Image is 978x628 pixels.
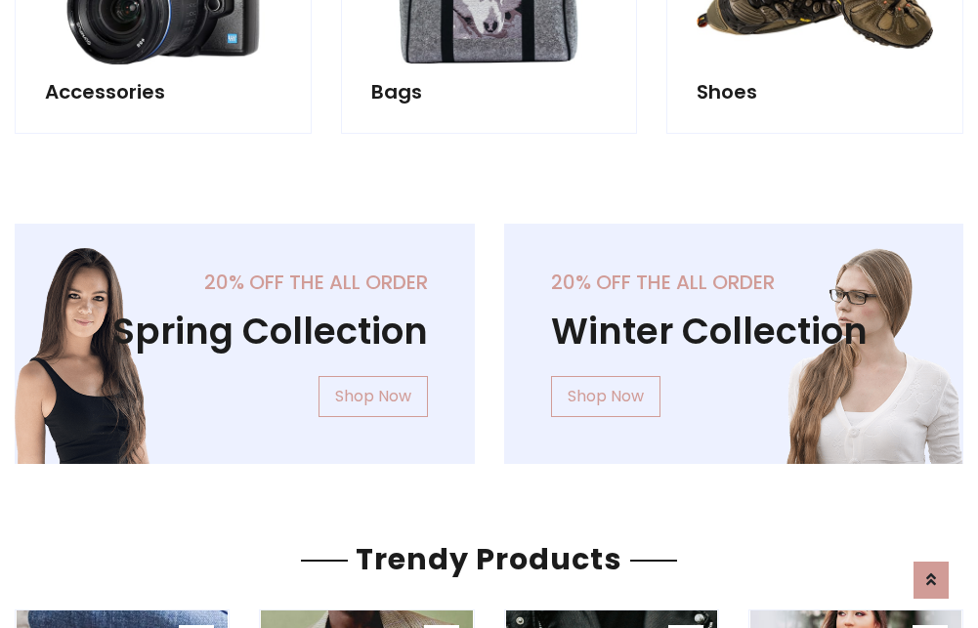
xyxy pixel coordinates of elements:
[348,538,630,580] span: Trendy Products
[697,80,933,104] h5: Shoes
[319,376,428,417] a: Shop Now
[371,80,608,104] h5: Bags
[62,310,428,353] h1: Spring Collection
[62,271,428,294] h5: 20% off the all order
[551,376,660,417] a: Shop Now
[551,271,917,294] h5: 20% off the all order
[551,310,917,353] h1: Winter Collection
[45,80,281,104] h5: Accessories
